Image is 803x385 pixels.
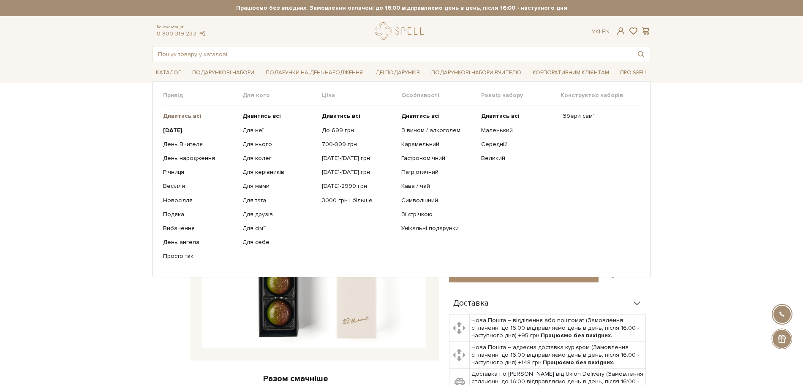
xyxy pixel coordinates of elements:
[152,81,651,277] div: Каталог
[401,197,474,204] a: Символічний
[163,239,236,246] a: День ангела
[599,28,600,35] span: |
[322,155,395,162] a: [DATE]-[DATE] грн
[543,359,615,366] b: Працюємо без вихідних.
[242,155,316,162] a: Для колег
[163,92,242,99] span: Привід
[163,225,236,232] a: Вибачення
[198,30,207,37] a: telegram
[481,92,561,99] span: Розмір набору
[153,46,631,62] input: Пошук товару у каталозі
[401,112,440,119] b: Дивитись всі
[401,127,474,134] a: З вином / алкоголем
[242,168,316,176] a: Для керівників
[242,112,281,119] b: Дивитись всі
[322,141,395,148] a: 700-999 грн
[152,4,651,12] strong: Працюємо без вихідних. Замовлення оплачені до 16:00 відправляємо день в день, після 16:00 - насту...
[189,66,258,79] a: Подарункові набори
[592,28,610,35] div: Ук
[163,155,236,162] a: День народження
[242,197,316,204] a: Для тата
[242,211,316,218] a: Для друзів
[152,66,185,79] a: Каталог
[322,168,395,176] a: [DATE]-[DATE] грн
[322,197,395,204] a: 3000 грн і більше
[322,92,401,99] span: Ціна
[242,127,316,134] a: Для неї
[163,141,236,148] a: День Вчителя
[242,239,316,246] a: Для себе
[371,66,423,79] a: Ідеї подарунків
[163,112,201,119] b: Дивитись всі
[163,127,236,134] a: [DATE]
[242,225,316,232] a: Для сім'ї
[401,92,481,99] span: Особливості
[163,168,236,176] a: Річниця
[242,141,316,148] a: Для нього
[375,22,427,40] a: logo
[541,332,612,339] b: Працюємо без вихідних.
[322,112,395,120] a: Дивитись всі
[242,92,322,99] span: Для кого
[481,155,554,162] a: Великий
[152,373,439,384] div: Разом смачніше
[401,182,474,190] a: Кава / чай
[631,46,651,62] button: Пошук товару у каталозі
[428,65,525,80] a: Подарункові набори Вчителю
[617,66,651,79] a: Про Spell
[163,112,236,120] a: Дивитись всі
[401,155,474,162] a: Гастрономічний
[242,182,316,190] a: Для мами
[481,112,554,120] a: Дивитись всі
[401,168,474,176] a: Патріотичний
[163,252,236,260] a: Просто так
[322,182,395,190] a: [DATE]-2999 грн
[163,127,182,134] b: [DATE]
[529,66,612,79] a: Корпоративним клієнтам
[401,211,474,218] a: Зі стрічкою
[157,24,207,30] span: Консультація:
[157,30,196,37] a: 0 800 319 233
[401,225,474,232] a: Унікальні подарунки
[322,112,360,119] b: Дивитись всі
[453,300,489,307] span: Доставка
[602,28,610,35] a: En
[401,141,474,148] a: Карамельний
[242,112,316,120] a: Дивитись всі
[470,315,646,342] td: Нова Пошта – відділення або поштомат (Замовлення сплаченні до 16:00 відправляємо день в день, піс...
[163,197,236,204] a: Новосілля
[561,92,640,99] span: Конструктор наборів
[481,141,554,148] a: Середній
[481,112,520,119] b: Дивитись всі
[163,182,236,190] a: Весілля
[163,211,236,218] a: Подяка
[322,127,395,134] a: До 699 грн
[262,66,366,79] a: Подарунки на День народження
[470,342,646,369] td: Нова Пошта – адресна доставка кур'єром (Замовлення сплаченні до 16:00 відправляємо день в день, п...
[561,112,634,120] a: "Збери сам"
[401,112,474,120] a: Дивитись всі
[481,127,554,134] a: Маленький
